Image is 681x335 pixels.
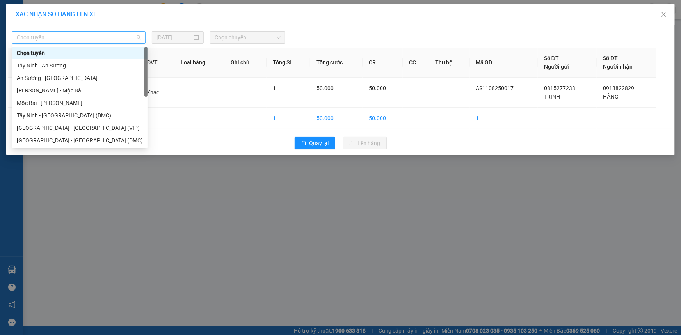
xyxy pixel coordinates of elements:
td: 50.000 [310,108,363,129]
span: HẰNG [603,94,619,100]
div: [GEOGRAPHIC_DATA] - [GEOGRAPHIC_DATA] (DMC) [17,136,143,145]
th: Tổng SL [267,48,310,78]
td: 1 [8,78,39,108]
div: Mộc Bài - [PERSON_NAME] [17,99,143,107]
span: TRINH [544,94,560,100]
button: Close [653,4,675,26]
td: 1 [267,108,310,129]
td: Khác [140,78,174,108]
span: AS1108250017 [476,85,514,91]
span: 0913822829 [603,85,634,91]
div: An Sương - [GEOGRAPHIC_DATA] [17,74,143,82]
div: Chọn tuyến [12,47,148,59]
span: close [661,11,667,18]
span: Số ĐT [544,55,559,61]
div: Tây Ninh - An Sương [12,59,148,72]
div: Tây Ninh - Sài Gòn (DMC) [12,109,148,122]
button: uploadLên hàng [343,137,387,149]
span: Chọn chuyến [215,32,281,43]
span: Người gửi [544,64,569,70]
td: 50.000 [363,108,403,129]
div: [PERSON_NAME] - Mộc Bài [17,86,143,95]
span: XÁC NHẬN SỐ HÀNG LÊN XE [16,11,97,18]
th: CC [403,48,429,78]
span: Quay lại [309,139,329,147]
span: Số ĐT [603,55,618,61]
div: [GEOGRAPHIC_DATA] - [GEOGRAPHIC_DATA] (VIP) [17,124,143,132]
span: rollback [301,140,306,147]
td: 1 [470,108,538,129]
th: Thu hộ [429,48,470,78]
span: Người nhận [603,64,633,70]
span: 0815277233 [544,85,575,91]
th: ĐVT [140,48,174,78]
span: 50.000 [316,85,334,91]
th: CR [363,48,403,78]
div: Sài Gòn - Tây Ninh (VIP) [12,122,148,134]
div: Sài Gòn - Tây Ninh (DMC) [12,134,148,147]
div: Tây Ninh - [GEOGRAPHIC_DATA] (DMC) [17,111,143,120]
div: Tây Ninh - An Sương [17,61,143,70]
span: 1 [273,85,276,91]
div: Chọn tuyến [17,49,143,57]
span: 50.000 [369,85,386,91]
div: An Sương - Tây Ninh [12,72,148,84]
button: rollbackQuay lại [295,137,335,149]
input: 11/08/2025 [156,33,192,42]
div: Mộc Bài - Hồ Chí Minh [12,97,148,109]
th: Loại hàng [174,48,224,78]
th: STT [8,48,39,78]
th: Ghi chú [224,48,267,78]
th: Mã GD [470,48,538,78]
div: Hồ Chí Minh - Mộc Bài [12,84,148,97]
th: Tổng cước [310,48,363,78]
span: Chọn tuyến [17,32,141,43]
